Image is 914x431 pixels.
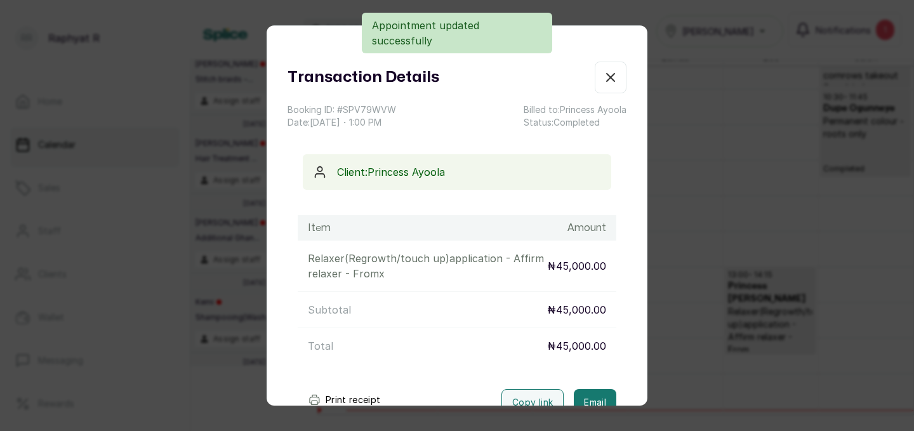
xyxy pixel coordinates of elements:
[337,164,601,180] p: Client: Princess Ayoola
[288,116,396,129] p: Date: [DATE] ・ 1:00 PM
[547,338,606,354] p: ₦45,000.00
[308,251,547,281] p: Relaxer(Regrowth/touch up)application - Affirm relaxer - From x
[501,389,564,416] button: Copy link
[547,302,606,317] p: ₦45,000.00
[308,338,333,354] p: Total
[288,103,396,116] p: Booking ID: # SPV79WVW
[288,66,439,89] h1: Transaction Details
[567,220,606,235] h1: Amount
[547,258,606,274] p: ₦45,000.00
[524,116,626,129] p: Status: Completed
[524,103,626,116] p: Billed to: Princess Ayoola
[308,302,351,317] p: Subtotal
[308,220,331,235] h1: Item
[372,18,542,48] p: Appointment updated successfully
[574,389,616,416] button: Email
[298,387,391,413] button: Print receipt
